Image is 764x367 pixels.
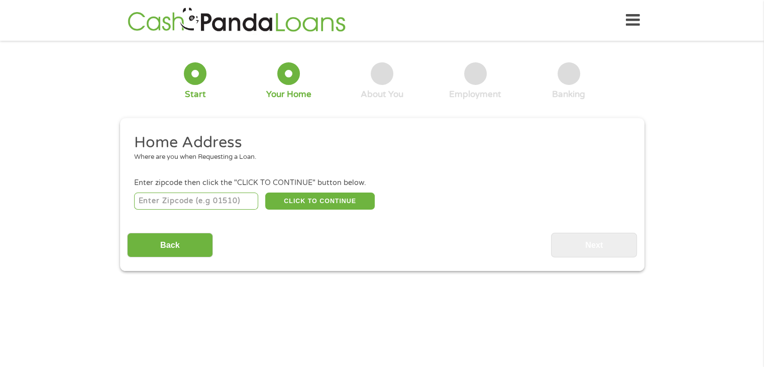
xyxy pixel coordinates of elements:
input: Back [127,233,213,257]
div: Where are you when Requesting a Loan. [134,152,622,162]
img: GetLoanNow Logo [125,6,349,35]
h2: Home Address [134,133,622,153]
div: Your Home [266,89,311,100]
div: Enter zipcode then click the "CLICK TO CONTINUE" button below. [134,177,629,189]
button: CLICK TO CONTINUE [265,193,375,210]
input: Next [551,233,637,257]
div: About You [361,89,403,100]
div: Banking [552,89,585,100]
div: Employment [449,89,501,100]
input: Enter Zipcode (e.g 01510) [134,193,258,210]
div: Start [185,89,206,100]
